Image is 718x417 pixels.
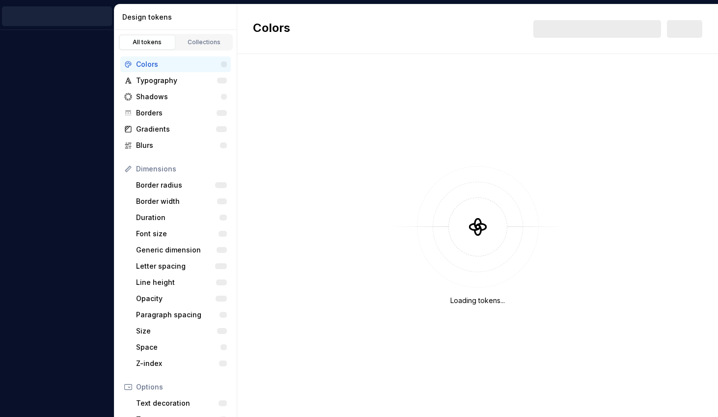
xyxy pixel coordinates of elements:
a: Text decoration [132,395,231,411]
div: Letter spacing [136,261,215,271]
a: Line height [132,275,231,290]
div: Space [136,342,221,352]
div: Collections [180,38,229,46]
div: Generic dimension [136,245,217,255]
div: Dimensions [136,164,227,174]
div: Colors [136,59,221,69]
a: Border width [132,194,231,209]
div: Design tokens [122,12,233,22]
a: Opacity [132,291,231,306]
a: Border radius [132,177,231,193]
a: Font size [132,226,231,242]
a: Letter spacing [132,258,231,274]
div: Line height [136,278,216,287]
div: Paragraph spacing [136,310,220,320]
a: Duration [132,210,231,225]
a: Paragraph spacing [132,307,231,323]
div: Opacity [136,294,216,304]
div: Duration [136,213,220,222]
div: All tokens [123,38,172,46]
a: Space [132,339,231,355]
div: Borders [136,108,217,118]
div: Text decoration [136,398,219,408]
div: Blurs [136,140,220,150]
div: Loading tokens... [450,296,505,306]
div: Size [136,326,217,336]
a: Blurs [120,138,231,153]
div: Border width [136,196,217,206]
div: Gradients [136,124,216,134]
div: Z-index [136,359,219,368]
a: Shadows [120,89,231,105]
a: Size [132,323,231,339]
a: Borders [120,105,231,121]
div: Border radius [136,180,215,190]
a: Z-index [132,356,231,371]
h2: Colors [253,20,290,38]
a: Colors [120,56,231,72]
div: Shadows [136,92,221,102]
div: Typography [136,76,217,85]
a: Generic dimension [132,242,231,258]
div: Options [136,382,227,392]
a: Gradients [120,121,231,137]
div: Font size [136,229,219,239]
a: Typography [120,73,231,88]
